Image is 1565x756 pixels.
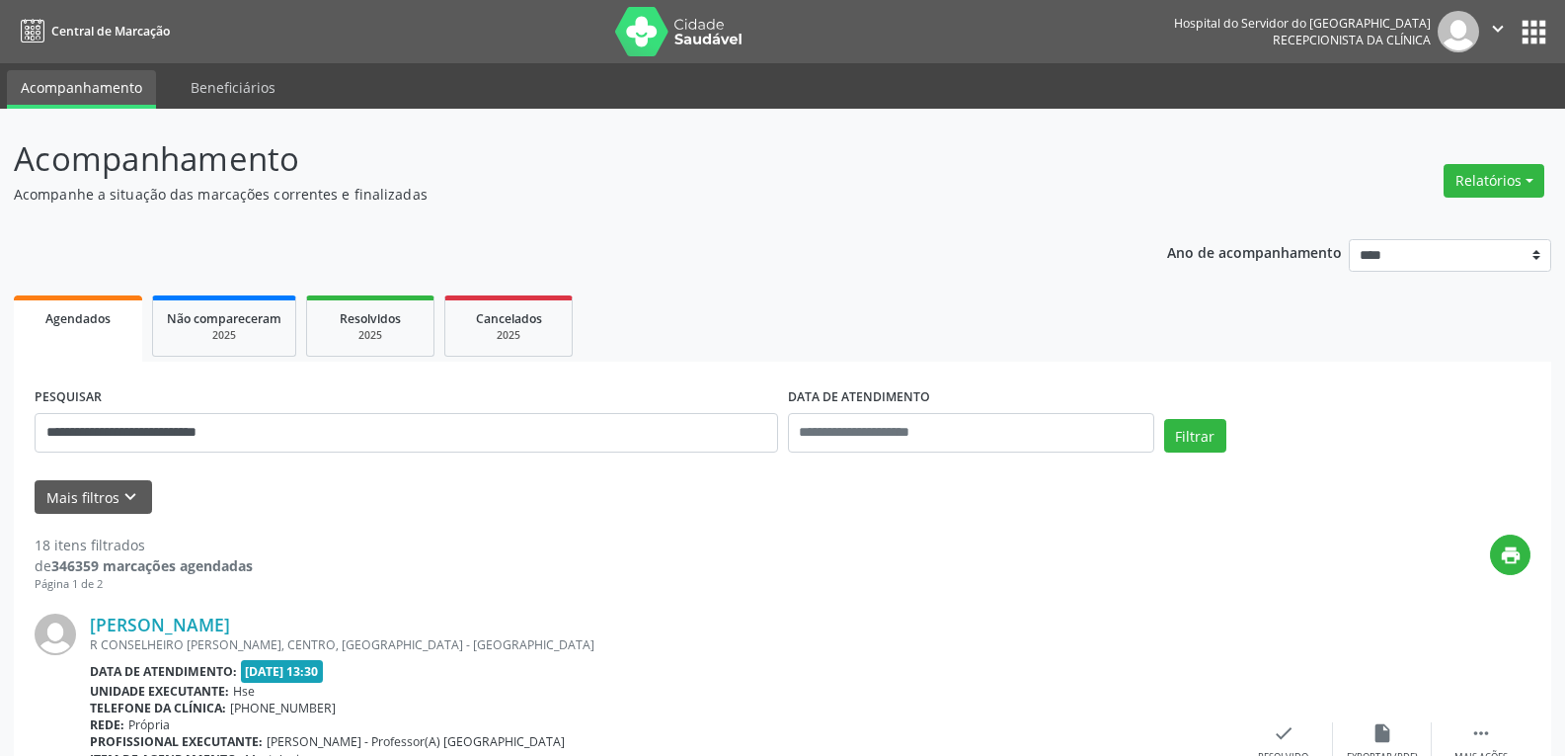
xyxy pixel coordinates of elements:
span: Recepcionista da clínica [1273,32,1431,48]
span: Cancelados [476,310,542,327]
div: 2025 [459,328,558,343]
p: Acompanhamento [14,134,1090,184]
div: 2025 [167,328,281,343]
div: de [35,555,253,576]
div: Página 1 de 2 [35,576,253,593]
span: Agendados [45,310,111,327]
div: Hospital do Servidor do [GEOGRAPHIC_DATA] [1174,15,1431,32]
b: Telefone da clínica: [90,700,226,716]
p: Ano de acompanhamento [1167,239,1342,264]
button: Relatórios [1444,164,1544,198]
b: Profissional executante: [90,733,263,750]
button: Filtrar [1164,419,1226,453]
i: print [1500,545,1522,566]
i: check [1273,722,1294,744]
b: Unidade executante: [90,683,229,700]
span: [PERSON_NAME] - Professor(A) [GEOGRAPHIC_DATA] [267,733,565,750]
span: Central de Marcação [51,23,170,40]
label: PESQUISAR [35,382,102,413]
span: Hse [233,683,255,700]
span: Resolvidos [340,310,401,327]
span: [DATE] 13:30 [241,660,324,683]
i: insert_drive_file [1371,722,1393,744]
a: Beneficiários [177,70,289,105]
button:  [1479,11,1517,52]
img: img [1438,11,1479,52]
strong: 346359 marcações agendadas [51,556,253,575]
i:  [1487,18,1509,40]
div: R CONSELHEIRO [PERSON_NAME], CENTRO, [GEOGRAPHIC_DATA] - [GEOGRAPHIC_DATA] [90,636,1234,653]
i:  [1470,722,1492,744]
i: keyboard_arrow_down [119,486,141,508]
div: 18 itens filtrados [35,535,253,555]
img: img [35,614,76,655]
span: Não compareceram [167,310,281,327]
span: [PHONE_NUMBER] [230,700,336,716]
label: DATA DE ATENDIMENTO [788,382,930,413]
p: Acompanhe a situação das marcações correntes e finalizadas [14,184,1090,205]
button: print [1490,535,1530,575]
a: [PERSON_NAME] [90,614,230,635]
b: Rede: [90,716,124,733]
b: Data de atendimento: [90,663,237,680]
button: apps [1517,15,1551,49]
a: Acompanhamento [7,70,156,109]
span: Própria [128,716,170,733]
a: Central de Marcação [14,15,170,47]
button: Mais filtroskeyboard_arrow_down [35,480,152,515]
div: 2025 [321,328,420,343]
